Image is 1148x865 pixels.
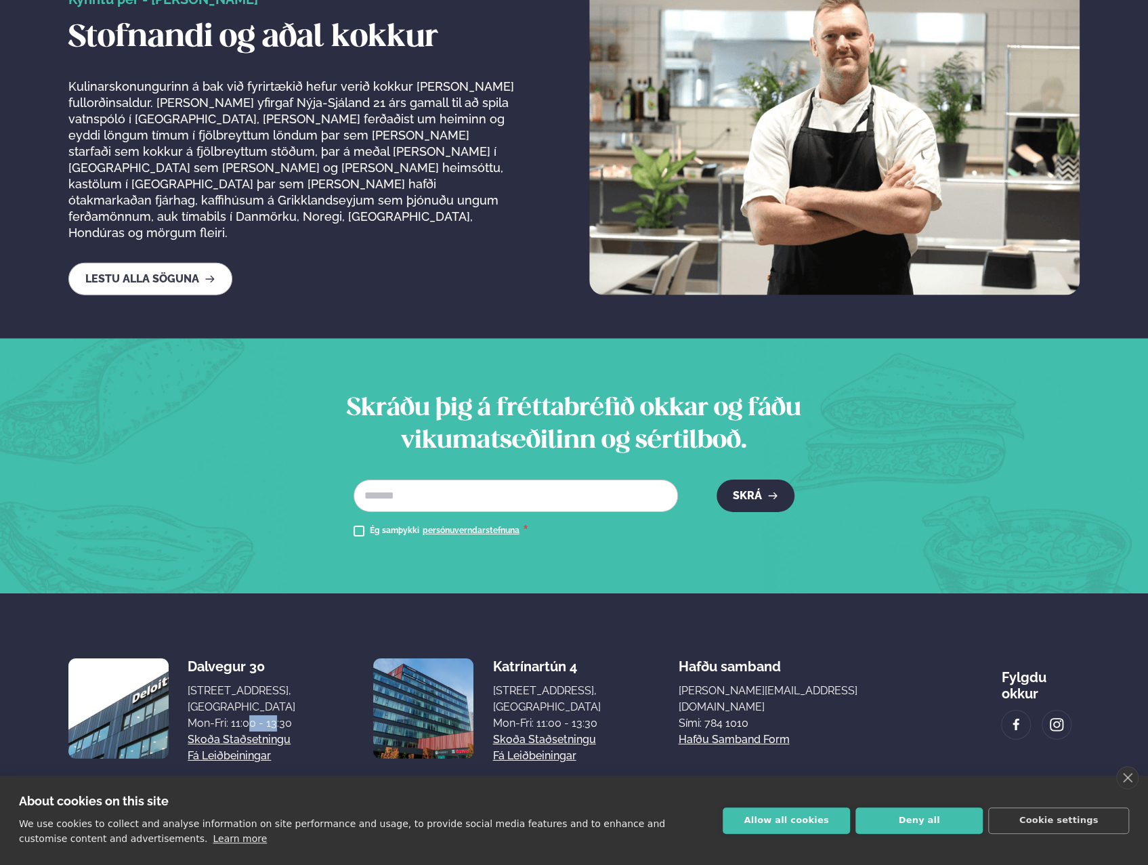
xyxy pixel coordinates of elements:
[678,715,923,732] p: Sími: 784 1010
[1001,658,1080,702] div: Fylgdu okkur
[717,480,794,512] button: Skrá
[423,526,519,536] a: persónuverndarstefnuna
[188,715,295,732] div: Mon-Fri: 11:00 - 13:30
[678,683,923,715] a: [PERSON_NAME][EMAIL_ADDRESS][DOMAIN_NAME]
[493,658,601,675] div: Katrínartún 4
[493,683,601,715] div: [STREET_ADDRESS], [GEOGRAPHIC_DATA]
[68,263,232,295] a: Lestu alla söguna
[1049,717,1064,733] img: image alt
[188,732,291,748] a: Skoða staðsetningu
[19,794,169,808] strong: About cookies on this site
[188,658,295,675] div: Dalvegur 30
[678,648,780,675] span: Hafðu samband
[68,658,169,759] img: image alt
[68,79,515,241] p: Kulinarskonungurinn á bak við fyrirtækið hefur verið kokkur [PERSON_NAME] fullorðinsaldur. [PERSO...
[855,807,983,834] button: Deny all
[1042,711,1071,739] a: image alt
[493,732,596,748] a: Skoða staðsetningu
[19,818,665,844] p: We use cookies to collect and analyse information on site performance and usage, to provide socia...
[1008,717,1023,733] img: image alt
[988,807,1129,834] button: Cookie settings
[678,732,789,748] a: Hafðu samband form
[213,833,267,844] a: Learn more
[493,715,601,732] div: Mon-Fri: 11:00 - 13:30
[373,658,473,759] img: image alt
[1002,711,1030,739] a: image alt
[370,523,528,539] div: Ég samþykki
[68,19,515,57] h2: Stofnandi og aðal kokkur
[1116,766,1139,789] a: close
[307,393,841,458] h2: Skráðu þig á fréttabréfið okkar og fáðu vikumatseðilinn og sértilboð.
[188,683,295,715] div: [STREET_ADDRESS], [GEOGRAPHIC_DATA]
[188,748,271,764] a: Fá leiðbeiningar
[723,807,850,834] button: Allow all cookies
[493,748,576,764] a: Fá leiðbeiningar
